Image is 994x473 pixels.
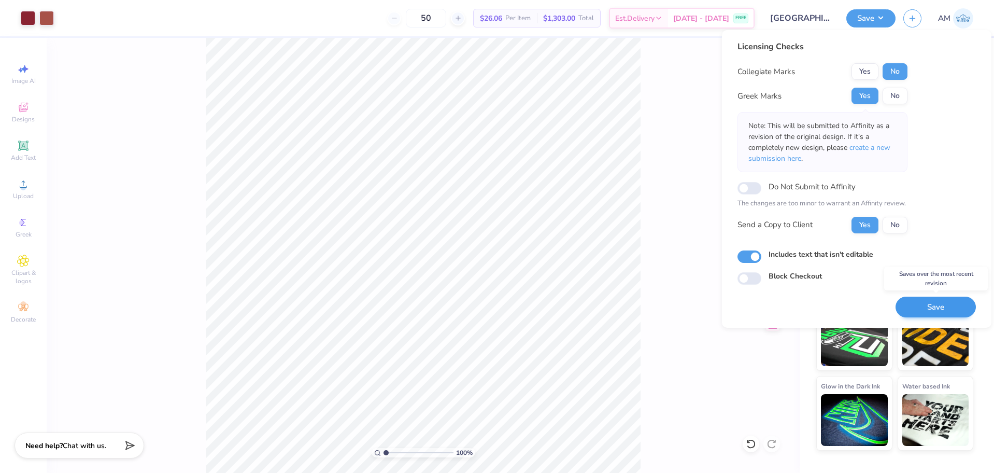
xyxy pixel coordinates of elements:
[11,315,36,324] span: Decorate
[902,314,969,366] img: Metallic & Glitter Ink
[851,63,878,80] button: Yes
[25,441,63,451] strong: Need help?
[480,13,502,24] span: $26.06
[456,448,473,457] span: 100 %
[11,154,36,162] span: Add Text
[673,13,729,24] span: [DATE] - [DATE]
[821,314,888,366] img: Neon Ink
[902,381,950,392] span: Water based Ink
[737,199,907,209] p: The changes are too minor to warrant an Affinity review.
[13,192,34,200] span: Upload
[884,267,988,290] div: Saves over the most recent revision
[953,8,973,29] img: Arvi Mikhail Parcero
[505,13,531,24] span: Per Item
[821,394,888,446] img: Glow in the Dark Ink
[769,271,822,282] label: Block Checkout
[846,9,896,27] button: Save
[883,63,907,80] button: No
[851,217,878,233] button: Yes
[902,394,969,446] img: Water based Ink
[63,441,106,451] span: Chat with us.
[737,90,782,102] div: Greek Marks
[11,77,36,85] span: Image AI
[543,13,575,24] span: $1,303.00
[938,8,973,29] a: AM
[737,66,795,78] div: Collegiate Marks
[615,13,655,24] span: Est. Delivery
[16,230,32,239] span: Greek
[12,115,35,123] span: Designs
[938,12,950,24] span: AM
[769,180,856,193] label: Do Not Submit to Affinity
[5,269,41,285] span: Clipart & logos
[406,9,446,27] input: – –
[769,249,873,260] label: Includes text that isn't editable
[851,88,878,104] button: Yes
[737,40,907,53] div: Licensing Checks
[735,15,746,22] span: FREE
[762,8,839,29] input: Untitled Design
[578,13,594,24] span: Total
[737,219,813,231] div: Send a Copy to Client
[821,381,880,392] span: Glow in the Dark Ink
[748,120,897,164] p: Note: This will be submitted to Affinity as a revision of the original design. If it's a complete...
[896,297,976,318] button: Save
[883,88,907,104] button: No
[883,217,907,233] button: No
